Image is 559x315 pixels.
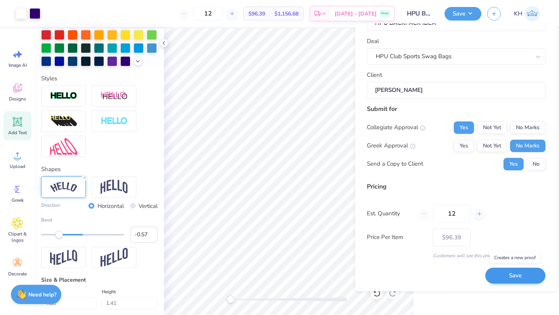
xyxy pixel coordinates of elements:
[367,252,545,259] div: Customers will see this price on HQ.
[101,91,128,101] img: Shadow
[485,268,545,284] button: Save
[139,202,158,211] label: Vertical
[41,74,57,83] label: Styles
[50,250,77,265] img: Flag
[227,296,234,303] div: Accessibility label
[55,231,63,239] div: Accessibility label
[524,6,540,21] img: Kayley Harris
[401,6,439,21] input: Untitled Design
[5,231,30,243] span: Clipart & logos
[367,182,545,191] div: Pricing
[335,10,377,18] span: [DATE] - [DATE]
[101,117,128,126] img: Negative Space
[8,271,27,277] span: Decorate
[101,180,128,194] img: Arch
[367,37,379,46] label: Deal
[274,10,299,18] span: $1,156.68
[9,96,26,102] span: Designs
[454,121,474,134] button: Yes
[510,140,545,152] button: No Marks
[41,216,158,223] label: Bend
[41,276,158,284] div: Size & Placement
[193,7,223,21] input: – –
[381,11,389,16] span: Free
[101,248,128,267] img: Rise
[514,9,523,18] span: KH
[510,121,545,134] button: No Marks
[433,205,470,223] input: – –
[97,202,124,211] label: Horizontal
[444,7,481,21] button: Save
[28,291,56,298] strong: Need help?
[367,233,427,242] label: Price Per Item
[41,165,61,174] label: Shapes
[527,158,545,170] button: No
[367,123,425,132] div: Collegiate Approval
[490,252,540,263] div: Creates a new proof
[367,160,423,169] div: Send a Copy to Client
[41,202,60,211] label: Direction
[510,6,543,21] a: KH
[8,130,27,136] span: Add Text
[50,115,77,128] img: 3D Illusion
[477,140,507,152] button: Not Yet
[50,92,77,100] img: Stroke
[50,182,77,192] img: Arc
[367,209,413,218] label: Est. Quantity
[454,140,474,152] button: Yes
[503,158,524,170] button: Yes
[50,138,77,155] img: Free Distort
[9,62,27,68] span: Image AI
[367,142,415,151] div: Greek Approval
[12,197,24,203] span: Greek
[367,104,545,114] div: Submit for
[367,71,382,80] label: Client
[10,163,25,170] span: Upload
[248,10,265,18] span: $96.39
[367,82,545,99] input: e.g. Ethan Linker
[477,121,507,134] button: Not Yet
[102,287,116,296] label: Height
